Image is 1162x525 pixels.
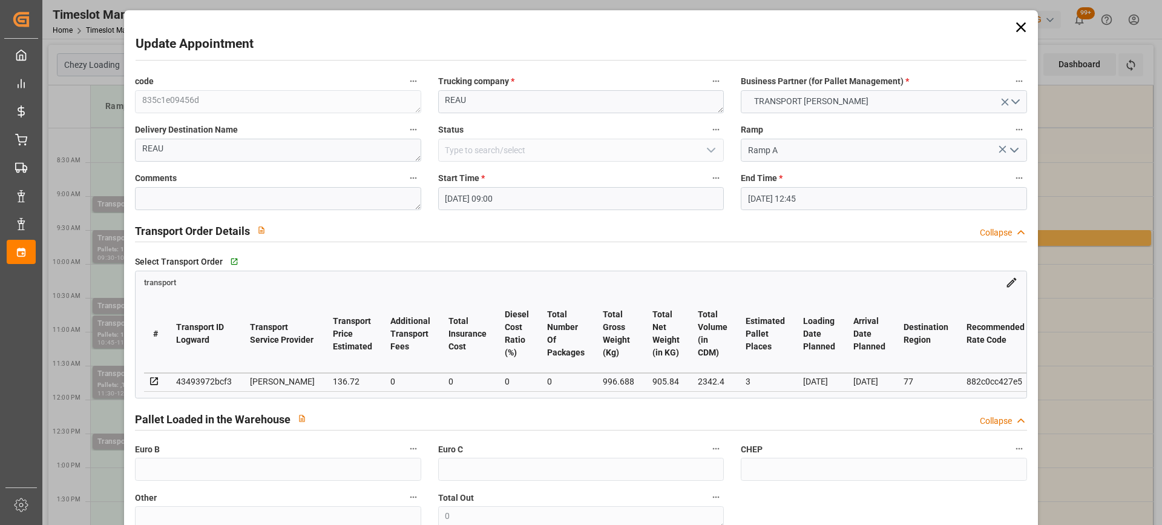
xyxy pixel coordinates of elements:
[980,226,1012,239] div: Collapse
[643,295,689,373] th: Total Net Weight (in KG)
[708,441,724,457] button: Euro C
[135,223,250,239] h2: Transport Order Details
[405,170,421,186] button: Comments
[708,170,724,186] button: Start Time *
[135,139,421,162] textarea: REAU
[741,75,909,88] span: Business Partner (for Pallet Management)
[505,374,529,389] div: 0
[1011,73,1027,89] button: Business Partner (for Pallet Management) *
[746,374,785,389] div: 3
[438,139,724,162] input: Type to search/select
[135,124,238,136] span: Delivery Destination Name
[438,90,724,113] textarea: REAU
[135,443,160,456] span: Euro B
[405,73,421,89] button: code
[333,374,372,389] div: 136.72
[708,489,724,505] button: Total Out
[438,75,514,88] span: Trucking company
[967,374,1025,389] div: 882c0cc427e5
[894,295,957,373] th: Destination Region
[980,415,1012,428] div: Collapse
[1011,441,1027,457] button: CHEP
[250,374,315,389] div: [PERSON_NAME]
[405,489,421,505] button: Other
[538,295,594,373] th: Total Number Of Packages
[698,374,727,389] div: 2342.4
[748,95,875,108] span: TRANSPORT [PERSON_NAME]
[741,187,1026,210] input: DD-MM-YYYY HH:MM
[1011,122,1027,137] button: Ramp
[438,492,474,504] span: Total Out
[438,124,464,136] span: Status
[405,441,421,457] button: Euro B
[135,411,290,428] h2: Pallet Loaded in the Warehouse
[689,295,737,373] th: Total Volume (in CDM)
[324,295,381,373] th: Transport Price Estimated
[741,172,783,185] span: End Time
[144,278,176,287] span: transport
[135,172,177,185] span: Comments
[844,295,894,373] th: Arrival Date Planned
[135,492,157,504] span: Other
[135,75,154,88] span: code
[381,295,439,373] th: Additional Transport Fees
[708,122,724,137] button: Status
[167,295,241,373] th: Transport ID Logward
[741,124,763,136] span: Ramp
[1004,141,1022,160] button: open menu
[741,443,763,456] span: CHEP
[135,90,421,113] textarea: 835c1e09456d
[405,122,421,137] button: Delivery Destination Name
[496,295,538,373] th: Diesel Cost Ratio (%)
[176,374,232,389] div: 43493972bcf3
[957,295,1034,373] th: Recommended Rate Code
[904,374,948,389] div: 77
[803,374,835,389] div: [DATE]
[241,295,324,373] th: Transport Service Provider
[741,90,1026,113] button: open menu
[144,295,167,373] th: #
[737,295,794,373] th: Estimated Pallet Places
[547,374,585,389] div: 0
[594,295,643,373] th: Total Gross Weight (Kg)
[701,141,720,160] button: open menu
[390,374,430,389] div: 0
[853,374,885,389] div: [DATE]
[1011,170,1027,186] button: End Time *
[250,219,273,242] button: View description
[438,187,724,210] input: DD-MM-YYYY HH:MM
[439,295,496,373] th: Total Insurance Cost
[741,139,1026,162] input: Type to search/select
[290,407,313,430] button: View description
[438,443,463,456] span: Euro C
[603,374,634,389] div: 996.688
[794,295,844,373] th: Loading Date Planned
[438,172,485,185] span: Start Time
[448,374,487,389] div: 0
[144,277,176,286] a: transport
[652,374,680,389] div: 905.84
[708,73,724,89] button: Trucking company *
[135,256,223,268] span: Select Transport Order
[136,35,254,54] h2: Update Appointment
